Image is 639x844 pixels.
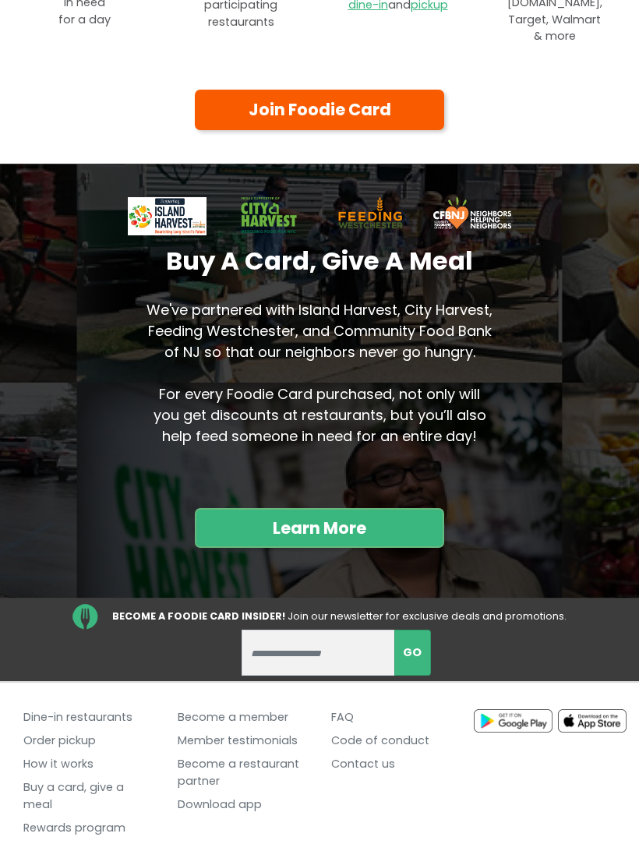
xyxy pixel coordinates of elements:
[23,705,154,729] a: Dine-in restaurants
[178,753,309,793] a: Become a restaurant partner
[178,705,309,729] a: Become a member
[178,729,309,753] a: Member testimonials
[128,246,511,277] h2: Buy A Card, Give A Meal
[242,630,395,676] input: enter email address
[112,609,285,623] strong: BECOME A FOODIE CARD INSIDER!
[178,793,309,817] a: Download app
[23,753,154,776] a: How it works
[195,508,444,548] a: Learn More
[331,729,462,753] a: Code of conduct
[331,753,462,776] a: Contact us
[23,729,154,753] a: Order pickup
[23,817,154,840] a: Rewards program
[23,776,154,817] a: Buy a card, give a meal
[195,90,444,130] a: Join Foodie Card
[394,630,432,676] button: subscribe
[331,705,462,729] a: FAQ
[288,609,567,623] span: Join our newsletter for exclusive deals and promotions.
[145,299,495,464] p: We've partnered with Island Harvest, City Harvest, Feeding Westchester, and Community Food Bank o...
